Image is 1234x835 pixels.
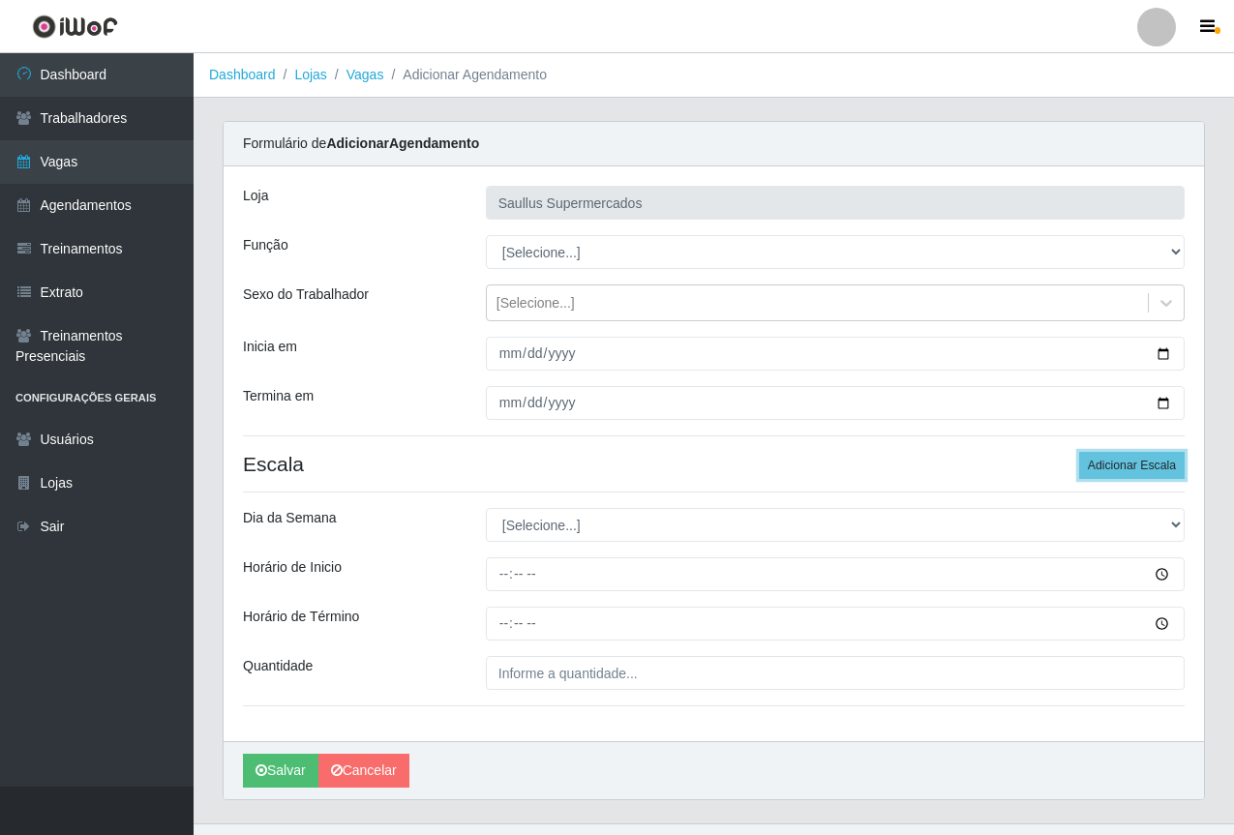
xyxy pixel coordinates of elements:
a: Lojas [294,67,326,82]
input: 00:00 [486,557,1185,591]
label: Loja [243,186,268,206]
label: Função [243,235,288,255]
div: Formulário de [224,122,1204,166]
label: Horário de Inicio [243,557,342,578]
a: Vagas [346,67,384,82]
div: [Selecione...] [497,293,575,313]
label: Dia da Semana [243,508,337,528]
img: CoreUI Logo [32,15,118,39]
input: 00/00/0000 [486,337,1185,371]
strong: Adicionar Agendamento [326,135,479,151]
input: 00/00/0000 [486,386,1185,420]
a: Cancelar [318,754,409,788]
li: Adicionar Agendamento [383,65,547,85]
nav: breadcrumb [194,53,1234,98]
button: Salvar [243,754,318,788]
label: Quantidade [243,656,313,676]
label: Sexo do Trabalhador [243,284,369,305]
button: Adicionar Escala [1079,452,1185,479]
input: 00:00 [486,607,1185,641]
input: Informe a quantidade... [486,656,1185,690]
h4: Escala [243,452,1185,476]
label: Inicia em [243,337,297,357]
a: Dashboard [209,67,276,82]
label: Horário de Término [243,607,359,627]
label: Termina em [243,386,314,406]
